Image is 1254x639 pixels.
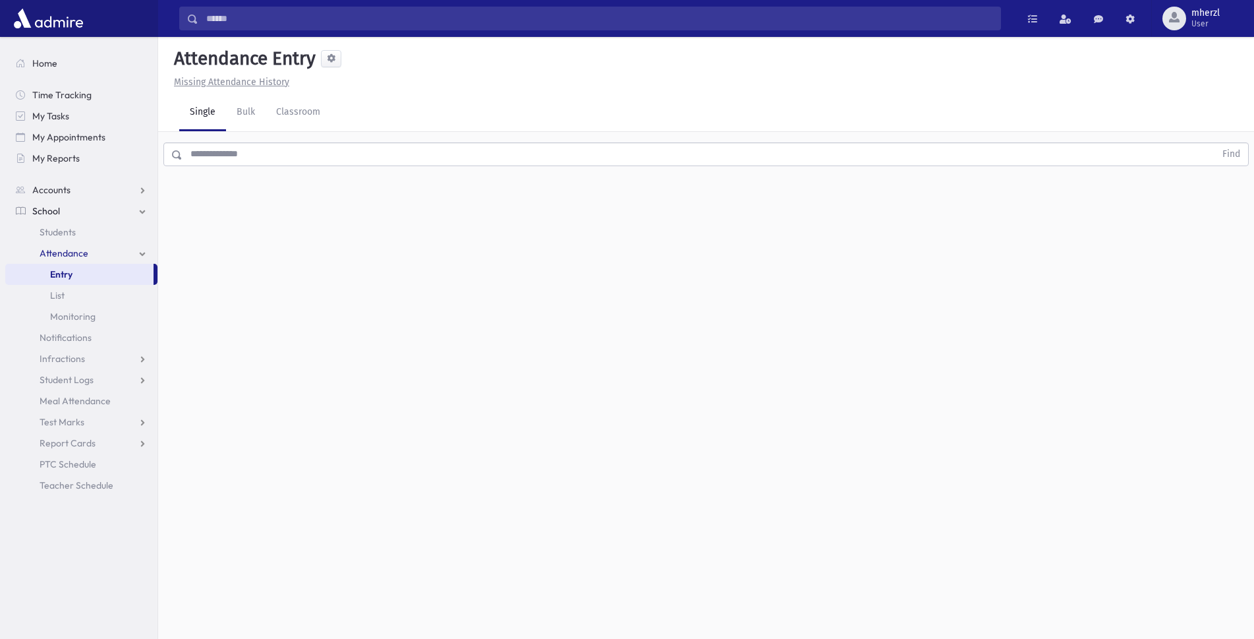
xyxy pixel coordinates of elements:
input: Search [198,7,1000,30]
span: Time Tracking [32,89,92,101]
a: Report Cards [5,433,157,454]
a: My Tasks [5,106,157,127]
h5: Attendance Entry [169,47,316,70]
span: Meal Attendance [40,395,111,407]
span: Monitoring [50,311,96,322]
a: Student Logs [5,369,157,390]
a: Time Tracking [5,84,157,106]
span: Infractions [40,353,85,365]
a: Home [5,53,157,74]
a: My Reports [5,148,157,169]
a: Entry [5,264,154,285]
span: Attendance [40,247,88,259]
a: School [5,200,157,222]
a: List [5,285,157,306]
a: Attendance [5,243,157,264]
span: Home [32,57,57,69]
span: Entry [50,268,72,280]
a: Bulk [226,94,266,131]
span: PTC Schedule [40,458,96,470]
a: Monitoring [5,306,157,327]
a: My Appointments [5,127,157,148]
span: School [32,205,60,217]
a: Classroom [266,94,331,131]
span: Notifications [40,332,92,344]
span: Teacher Schedule [40,479,113,491]
a: Notifications [5,327,157,348]
span: Students [40,226,76,238]
span: My Tasks [32,110,69,122]
span: User [1191,18,1220,29]
u: Missing Attendance History [174,76,289,88]
a: Infractions [5,348,157,369]
span: Accounts [32,184,71,196]
a: Missing Attendance History [169,76,289,88]
span: My Reports [32,152,80,164]
a: Test Marks [5,411,157,433]
span: My Appointments [32,131,105,143]
span: mherzl [1191,8,1220,18]
span: List [50,289,65,301]
span: Report Cards [40,437,96,449]
button: Find [1214,143,1248,166]
a: Teacher Schedule [5,475,157,496]
a: Accounts [5,179,157,200]
span: Student Logs [40,374,94,386]
a: PTC Schedule [5,454,157,475]
a: Meal Attendance [5,390,157,411]
a: Students [5,222,157,243]
a: Single [179,94,226,131]
img: AdmirePro [11,5,86,32]
span: Test Marks [40,416,84,428]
